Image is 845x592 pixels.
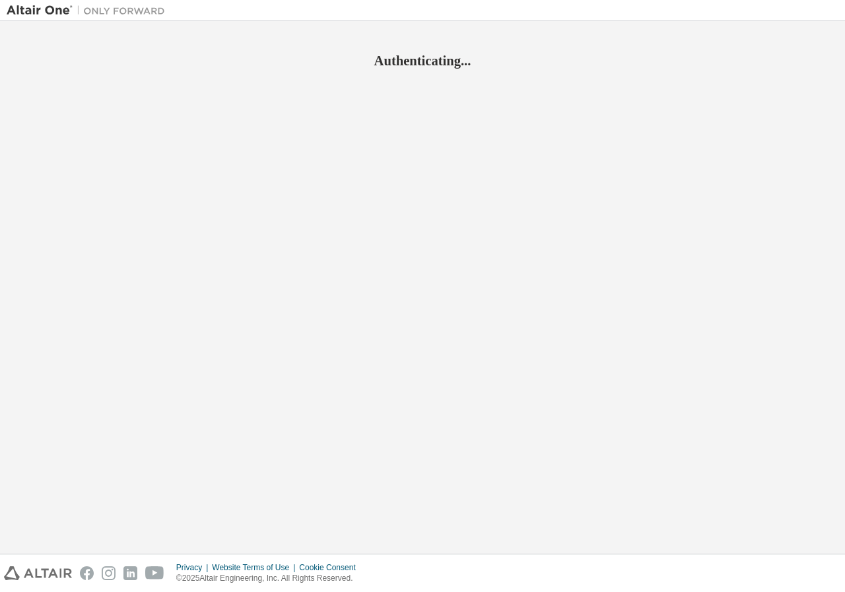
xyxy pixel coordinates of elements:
[176,562,212,573] div: Privacy
[212,562,299,573] div: Website Terms of Use
[176,573,364,584] p: © 2025 Altair Engineering, Inc. All Rights Reserved.
[123,566,137,580] img: linkedin.svg
[7,4,172,17] img: Altair One
[7,52,838,69] h2: Authenticating...
[299,562,363,573] div: Cookie Consent
[80,566,94,580] img: facebook.svg
[4,566,72,580] img: altair_logo.svg
[145,566,164,580] img: youtube.svg
[102,566,116,580] img: instagram.svg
